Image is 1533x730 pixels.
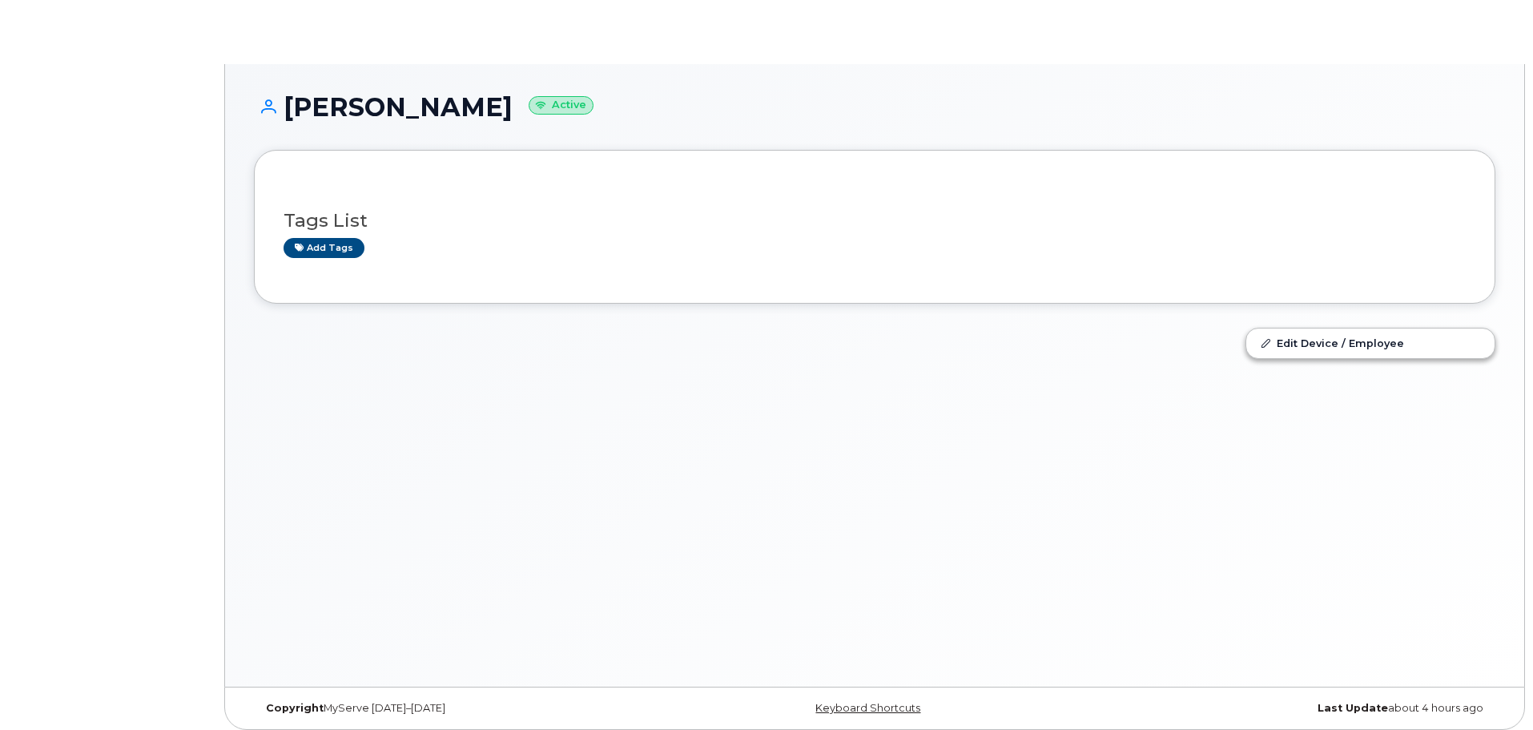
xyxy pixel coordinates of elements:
strong: Copyright [266,702,324,714]
h3: Tags List [284,211,1466,231]
a: Add tags [284,238,364,258]
small: Active [529,96,593,115]
h1: [PERSON_NAME] [254,93,1495,121]
a: Keyboard Shortcuts [815,702,920,714]
strong: Last Update [1318,702,1388,714]
div: about 4 hours ago [1081,702,1495,715]
a: Edit Device / Employee [1246,329,1495,357]
div: MyServe [DATE]–[DATE] [254,702,668,715]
